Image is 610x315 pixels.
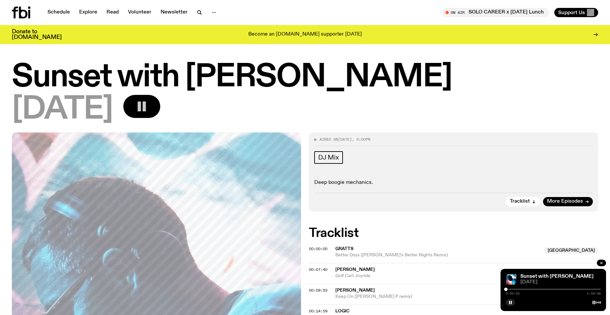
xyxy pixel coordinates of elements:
span: Gratts [335,246,353,251]
span: 1:59:58 [587,292,601,295]
span: 00:14:59 [309,308,327,314]
span: [PERSON_NAME] [335,288,375,293]
span: 00:07:40 [309,267,327,272]
span: Aired on [320,137,338,142]
a: More Episodes [543,197,593,206]
a: Volunteer [124,8,155,17]
span: Tracklist [510,199,530,204]
span: Golf Cart Joyride [335,273,598,279]
a: Newsletter [157,8,192,17]
span: Keep On ([PERSON_NAME] P remix) [335,294,598,300]
button: 00:14:59 [309,309,327,313]
span: [DATE] [12,95,113,125]
span: Logic [335,309,350,313]
p: Deep boogie mechanics. [314,180,593,186]
a: Read [103,8,123,17]
p: Become an [DOMAIN_NAME] supporter [DATE] [248,32,362,38]
button: Tracklist [506,197,540,206]
a: Explore [75,8,101,17]
button: On AirSOLO CAREER x [DATE] Lunch [442,8,549,17]
button: 00:00:00 [309,247,327,251]
a: DJ Mix [314,151,343,164]
span: , 6:00pm [352,137,370,142]
h1: Sunset with [PERSON_NAME] [12,63,598,92]
span: [DATE] [520,280,601,285]
a: Schedule [44,8,74,17]
h2: Tracklist [309,227,598,239]
button: Support Us [554,8,598,17]
span: 00:00:00 [309,246,327,251]
span: [PERSON_NAME] [335,267,375,272]
a: Sunset with [PERSON_NAME] [520,274,594,279]
span: DJ Mix [318,154,339,161]
h3: Donate to [DOMAIN_NAME] [12,29,62,40]
span: [GEOGRAPHIC_DATA] [544,247,598,254]
span: [DATE] [338,137,352,142]
span: Better Days ([PERSON_NAME]'s Better Nights Remix) [335,252,540,258]
button: 00:09:53 [309,289,327,292]
span: 00:09:53 [309,288,327,293]
button: 00:07:40 [309,268,327,272]
span: More Episodes [547,199,583,204]
span: 0:00:02 [506,292,520,295]
span: Support Us [558,10,585,15]
img: Simon Caldwell stands side on, looking downwards. He has headphones on. Behind him is a brightly ... [506,274,516,285]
